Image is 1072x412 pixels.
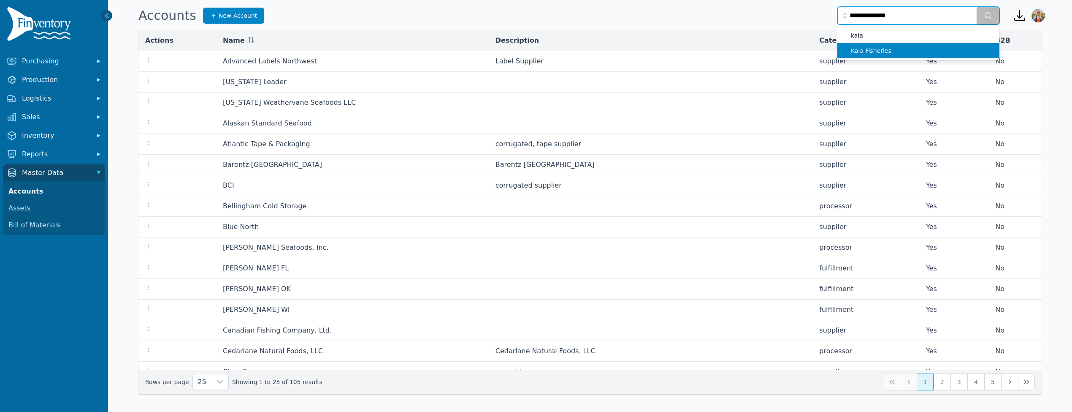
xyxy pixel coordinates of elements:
[995,35,1010,46] span: B2B
[988,237,1042,258] td: No
[5,217,103,234] a: Bill of Materials
[22,93,89,104] span: Logistics
[138,8,196,23] h1: Accounts
[812,175,919,196] td: supplier
[988,217,1042,237] td: No
[988,113,1042,134] td: No
[988,279,1042,300] td: No
[232,378,322,386] span: Showing 1 to 25 of 105 results
[812,237,919,258] td: processor
[3,109,105,126] button: Sales
[223,140,310,148] a: Atlantic Tape & Packaging
[5,183,103,200] a: Accounts
[919,113,988,134] td: Yes
[3,53,105,70] button: Purchasing
[919,72,988,93] td: Yes
[812,134,919,155] td: supplier
[489,362,813,382] td: gusset bags
[919,196,988,217] td: Yes
[489,341,813,362] td: Cedarlane Natural Foods, LLC
[984,374,1001,390] button: Page 5
[934,374,950,390] button: Page 2
[1001,374,1018,390] button: Next Page
[851,31,984,40] span: kaia
[7,7,74,44] img: Finventory
[812,341,919,362] td: processor
[3,71,105,88] button: Production
[812,155,919,175] td: supplier
[223,181,234,189] a: BCI
[223,161,322,169] a: Barentz [GEOGRAPHIC_DATA]
[812,320,919,341] td: supplier
[919,217,988,237] td: Yes
[919,175,988,196] td: Yes
[988,300,1042,320] td: No
[812,362,919,382] td: supplier
[919,320,988,341] td: Yes
[812,93,919,113] td: supplier
[489,155,813,175] td: Barentz [GEOGRAPHIC_DATA]
[812,279,919,300] td: fulfillment
[223,119,312,127] a: Alaskan Standard Seafood
[819,35,854,46] span: Category
[489,51,813,72] td: Label Supplier
[22,168,89,178] span: Master Data
[812,196,919,217] td: processor
[919,134,988,155] td: Yes
[1031,9,1045,22] img: Sera Wheeler
[919,279,988,300] td: Yes
[3,127,105,144] button: Inventory
[223,285,291,293] a: [PERSON_NAME] OK
[919,51,988,72] td: Yes
[223,306,290,314] a: [PERSON_NAME] WI
[489,175,813,196] td: corrugated supplier
[5,200,103,217] a: Assets
[22,149,89,159] span: Reports
[988,51,1042,72] td: No
[988,320,1042,341] td: No
[988,72,1042,93] td: No
[967,374,984,390] button: Page 4
[917,374,934,390] button: Page 1
[1018,374,1035,390] button: Last Page
[812,51,919,72] td: supplier
[3,146,105,163] button: Reports
[223,326,332,334] a: Canadian Fishing Company, Ltd.
[495,35,539,46] span: Description
[919,258,988,279] td: Yes
[988,175,1042,196] td: No
[919,93,988,113] td: Yes
[223,223,259,231] a: Blue North
[223,35,245,46] span: Name
[988,155,1042,175] td: No
[919,300,988,320] td: Yes
[812,300,919,320] td: fulfillment
[22,131,89,141] span: Inventory
[223,347,323,355] a: Cedarlane Natural Foods, LLC
[988,341,1042,362] td: No
[22,75,89,85] span: Production
[919,341,988,362] td: Yes
[919,155,988,175] td: Yes
[812,217,919,237] td: supplier
[223,78,287,86] a: [US_STATE] Leader
[223,368,259,376] a: Clear Bags
[203,8,265,24] a: New Account
[812,72,919,93] td: supplier
[219,11,257,20] span: New Account
[489,134,813,155] td: corrugated, tape supplier
[950,374,967,390] button: Page 3
[22,56,89,66] span: Purchasing
[919,237,988,258] td: Yes
[223,264,289,272] a: [PERSON_NAME] FL
[988,93,1042,113] td: No
[988,134,1042,155] td: No
[988,196,1042,217] td: No
[223,202,306,210] a: Bellingham Cold Storage
[3,90,105,107] button: Logistics
[22,112,89,122] span: Sales
[988,258,1042,279] td: No
[851,46,993,55] span: Kaia Fisheries
[145,35,173,46] span: Actions
[988,362,1042,382] td: No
